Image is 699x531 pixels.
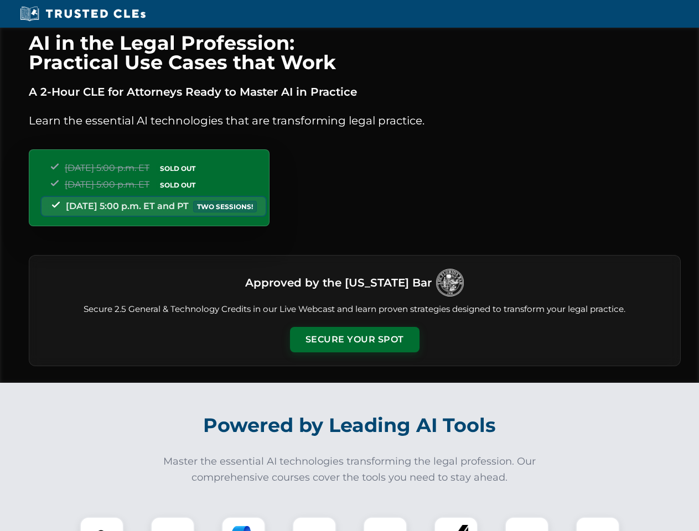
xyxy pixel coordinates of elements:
h3: Approved by the [US_STATE] Bar [245,273,432,293]
span: [DATE] 5:00 p.m. ET [65,163,149,173]
p: A 2-Hour CLE for Attorneys Ready to Master AI in Practice [29,83,681,101]
p: Master the essential AI technologies transforming the legal profession. Our comprehensive courses... [156,454,543,486]
p: Learn the essential AI technologies that are transforming legal practice. [29,112,681,129]
span: SOLD OUT [156,163,199,174]
span: SOLD OUT [156,179,199,191]
h1: AI in the Legal Profession: Practical Use Cases that Work [29,33,681,72]
span: [DATE] 5:00 p.m. ET [65,179,149,190]
img: Logo [436,269,464,296]
img: Trusted CLEs [17,6,149,22]
p: Secure 2.5 General & Technology Credits in our Live Webcast and learn proven strategies designed ... [43,303,667,316]
h2: Powered by Leading AI Tools [43,406,656,445]
button: Secure Your Spot [290,327,420,352]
